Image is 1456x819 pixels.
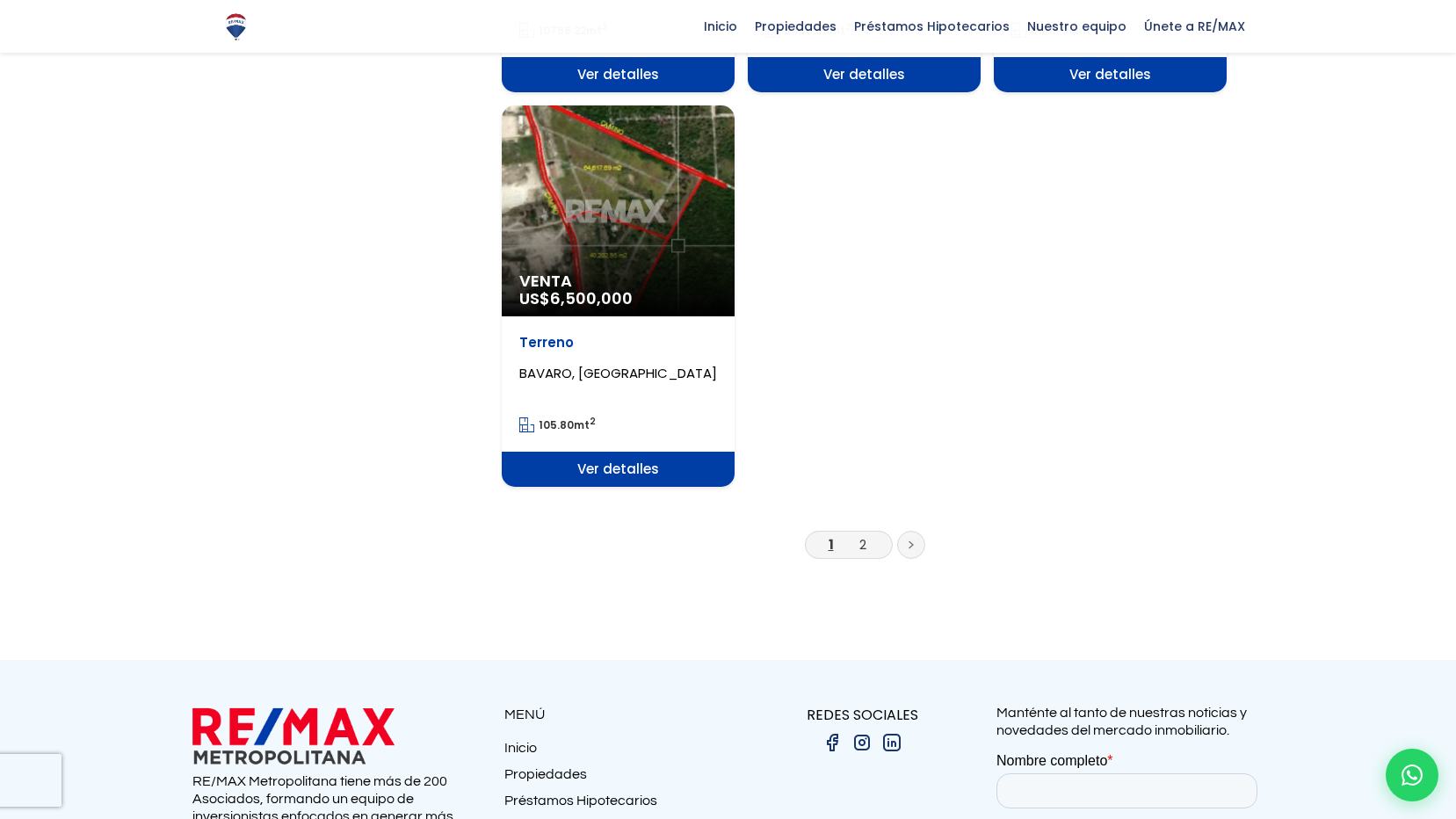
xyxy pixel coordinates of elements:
p: Terreno [519,334,717,352]
span: BAVARO, [GEOGRAPHIC_DATA] [519,364,717,382]
img: instagram.png [851,732,873,753]
p: REDES SOCIALES [728,704,996,726]
a: 2 [859,535,866,554]
span: Únete a RE/MAX [1135,13,1254,40]
span: Venta [519,272,717,290]
span: Inicio [695,13,746,40]
a: Propiedades [504,765,728,792]
span: Ver detalles [994,57,1227,92]
span: Propiedades [746,13,845,40]
img: facebook.png [822,732,843,753]
span: US$ [519,287,633,309]
span: Ver detalles [502,452,735,487]
img: linkedin.png [881,732,902,753]
a: 1 [829,535,834,554]
span: Préstamos Hipotecarios [845,13,1018,40]
span: Nuestro equipo [1018,13,1135,40]
span: 6,500,000 [550,287,633,309]
span: mt [519,417,596,432]
span: 105.80 [539,417,574,432]
a: Venta US$6,500,000 Terreno BAVARO, [GEOGRAPHIC_DATA] 105.80mt2 Ver detalles [502,105,735,487]
a: Inicio [504,739,728,765]
p: Manténte al tanto de nuestras noticias y novedades del mercado inmobiliario. [996,704,1264,739]
a: Préstamos Hipotecarios [504,792,728,818]
sup: 2 [590,415,596,428]
img: remax metropolitana logo [192,704,395,768]
img: Logo de REMAX [221,11,251,42]
span: Ver detalles [502,57,735,92]
p: MENÚ [504,704,728,726]
span: Ver detalles [748,57,981,92]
